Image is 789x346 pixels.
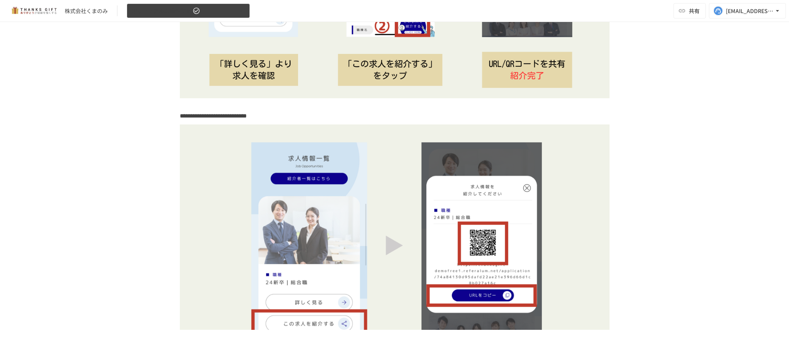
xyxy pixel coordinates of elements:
img: mMP1OxWUAhQbsRWCurg7vIHe5HqDpP7qZo7fRoNLXQh [9,5,59,17]
div: [EMAIL_ADDRESS][DOMAIN_NAME] [726,6,774,16]
div: 株式会社くまのみ [65,7,108,15]
button: [EMAIL_ADDRESS][DOMAIN_NAME] [709,3,786,18]
button: 共有 [673,3,706,18]
span: 共有 [689,7,700,15]
button: ③リファアルム操作説明 [127,3,250,18]
span: ③リファアルム操作説明 [132,6,191,16]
